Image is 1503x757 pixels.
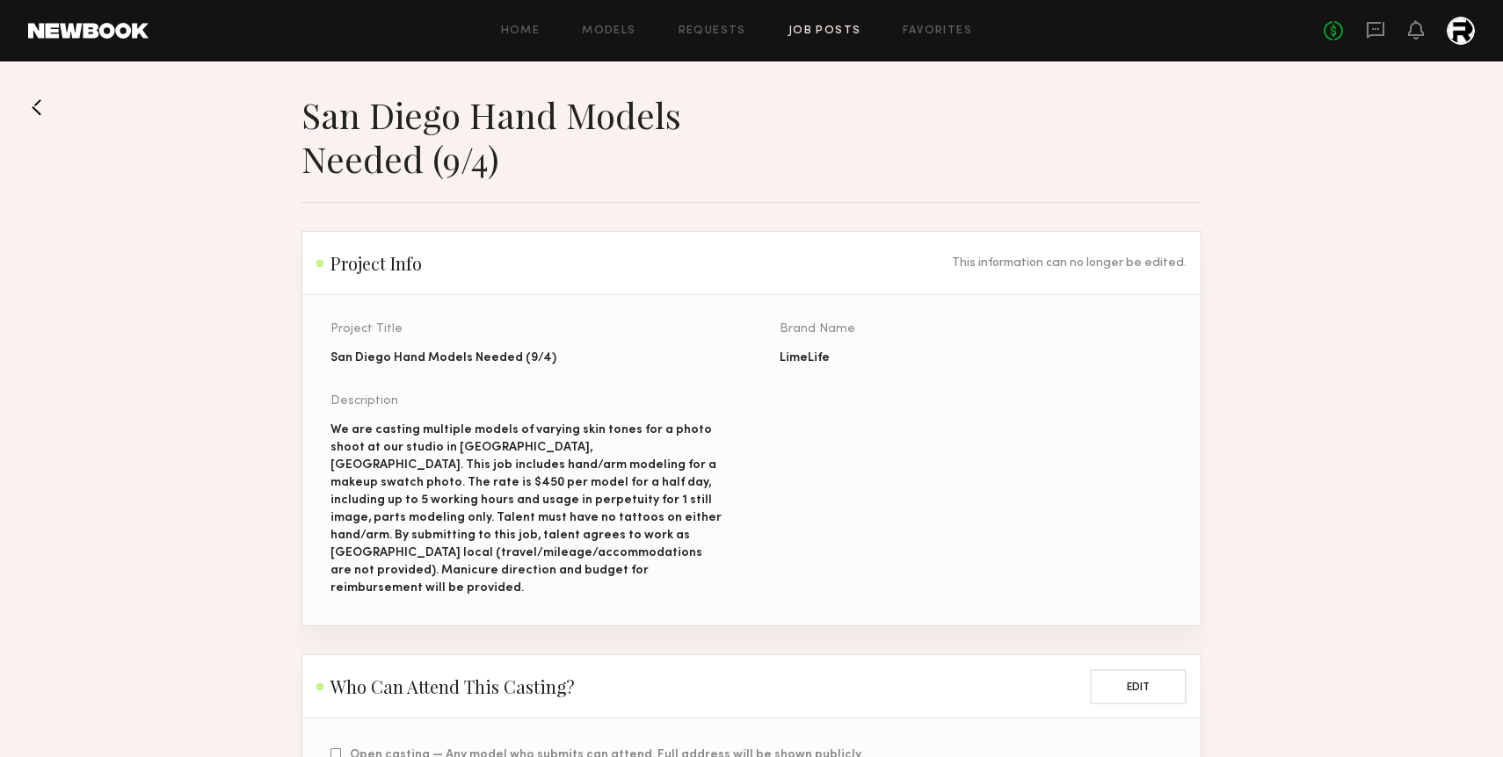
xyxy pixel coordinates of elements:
[330,323,723,335] div: Project Title
[501,25,541,37] a: Home
[679,25,746,37] a: Requests
[788,25,861,37] a: Job Posts
[301,93,751,181] h1: San Diego Hand Models Needed (9/4)
[780,323,1173,335] div: Brand Name
[1090,669,1187,704] button: Edit
[330,350,723,367] div: San Diego Hand Models Needed (9/4)
[330,422,723,597] div: We are casting multiple models of varying skin tones for a photo shoot at our studio in [GEOGRAPH...
[316,676,575,697] h2: Who Can Attend This Casting?
[582,25,635,37] a: Models
[780,350,1173,367] div: LimeLife
[903,25,972,37] a: Favorites
[330,395,723,407] div: Description
[316,253,422,274] h2: Project Info
[952,257,1187,270] div: This information can no longer be edited.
